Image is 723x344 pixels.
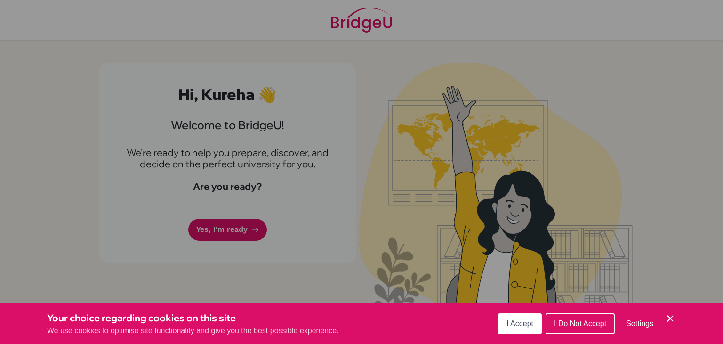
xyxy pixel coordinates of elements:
[665,313,676,324] button: Save and close
[498,313,542,334] button: I Accept
[506,319,533,328] span: I Accept
[626,319,653,328] span: Settings
[546,313,615,334] button: I Do Not Accept
[47,311,339,325] h3: Your choice regarding cookies on this site
[619,314,661,333] button: Settings
[554,319,606,328] span: I Do Not Accept
[47,325,339,336] p: We use cookies to optimise site functionality and give you the best possible experience.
